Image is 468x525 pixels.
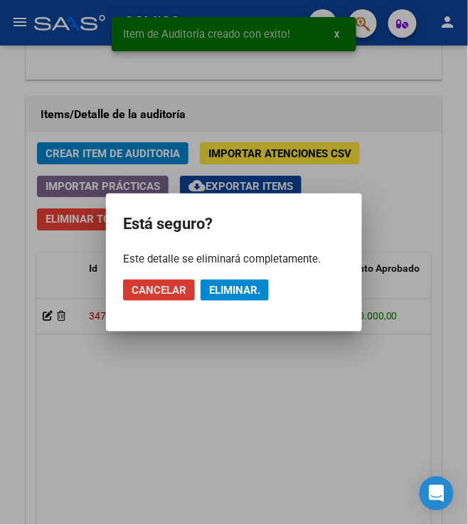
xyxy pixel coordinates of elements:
[209,284,260,297] span: Eliminar.
[420,477,454,511] div: Open Intercom Messenger
[123,211,345,238] h2: Está seguro?
[123,280,195,301] button: Cancelar
[201,280,269,301] button: Eliminar.
[123,252,345,266] div: Este detalle se eliminará completamente.
[132,284,186,297] span: Cancelar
